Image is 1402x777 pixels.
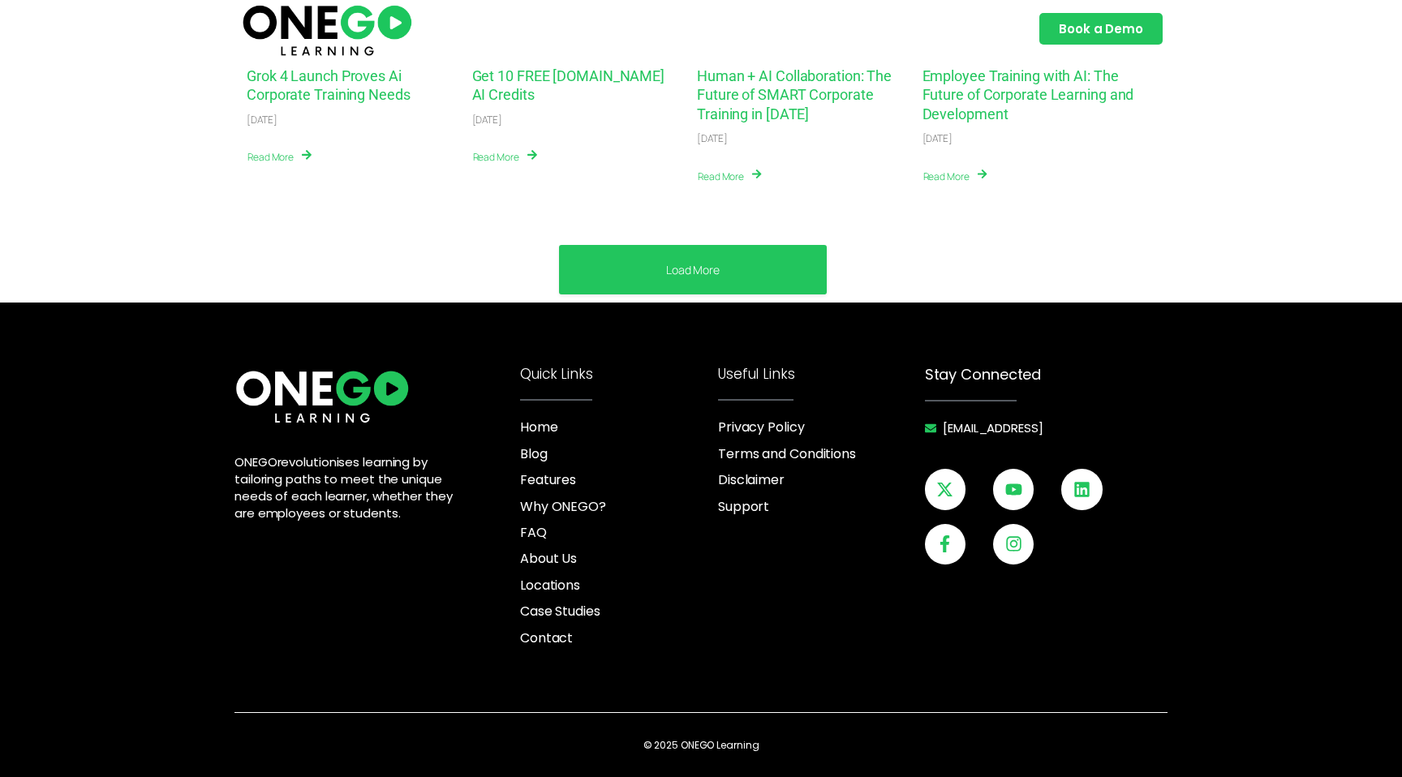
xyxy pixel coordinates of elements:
div: [DATE] [247,114,277,127]
a: FAQ [520,524,710,542]
span: Case Studies [520,603,600,620]
span: ONEGO [234,453,277,470]
img: ONE360 AI Corporate Learning [234,367,411,424]
a: Book a Demo [1039,13,1163,45]
span: [EMAIL_ADDRESS] [939,419,1043,436]
a: Employee Training with AI: The Future of Corporate Learning and Development [922,67,1134,122]
a: About Us [520,550,710,568]
span: Terms and Conditions [718,445,856,463]
a: Human + AI Collaboration: The Future of SMART Corporate Training in [DATE] [697,67,892,122]
a: Locations [520,577,710,595]
span: FAQ [520,524,547,542]
a: Read More [922,168,988,185]
a: Case Studies [520,603,710,620]
span: Privacy Policy [718,419,805,436]
span: Support [718,498,769,516]
div: [DATE] [697,132,727,146]
a: Blog [520,445,710,463]
div: [DATE] [472,114,502,127]
span: Locations [520,577,580,595]
a: Privacy Policy [718,419,917,436]
h4: Stay Connected [925,367,1168,382]
div: [DATE] [922,132,953,146]
a: Load More [666,261,720,278]
a: Read More [472,148,538,165]
a: Why ONEGO? [520,498,710,516]
p: © 2025 ONEGO Learning [234,739,1168,753]
a: Disclaimer [718,471,917,489]
span: Contact [520,629,573,647]
span: Home [520,419,558,436]
span: About Us [520,550,577,568]
h4: Useful Links [718,367,917,381]
span: revolutionises learning by tailoring paths to meet the unique needs of each learner, whether they... [234,453,453,522]
span: Why ONEGO? [520,498,606,516]
a: Get 10 FREE [DOMAIN_NAME] AI Credits [472,67,665,103]
a: Home [520,419,710,436]
a: Contact [520,629,710,647]
a: Terms and Conditions [718,445,917,463]
h4: Quick Links [520,367,710,381]
a: Read More [247,148,312,165]
span: Disclaimer [718,471,785,489]
a: [EMAIL_ADDRESS] [925,419,1168,436]
a: Support [718,498,917,516]
a: Features [520,471,710,489]
span: Features [520,471,576,489]
a: Read More [697,168,763,185]
span: Blog [520,445,548,463]
a: Grok 4 Launch Proves Ai Corporate Training Needs [247,67,411,103]
span: Book a Demo [1059,23,1143,35]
